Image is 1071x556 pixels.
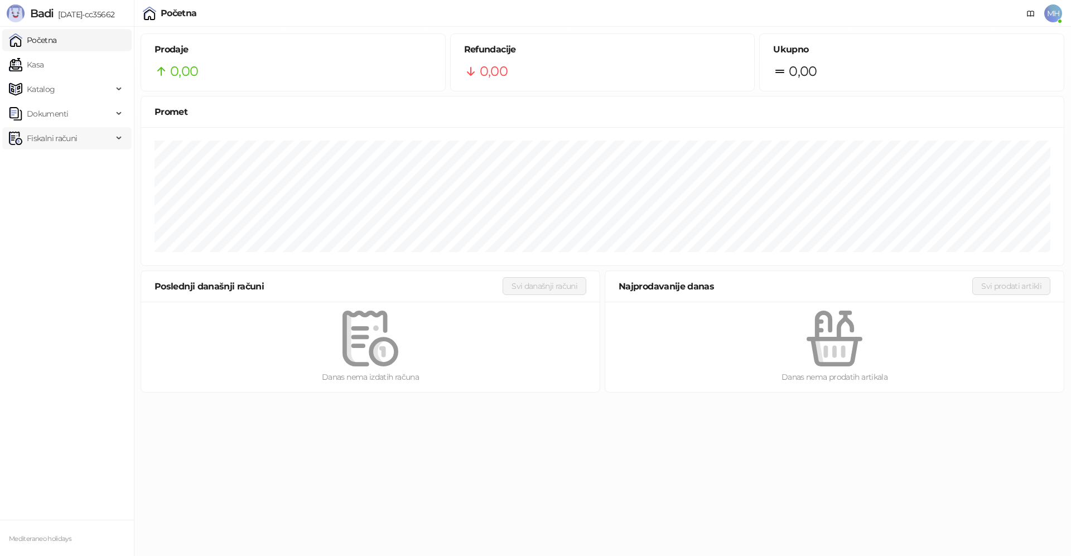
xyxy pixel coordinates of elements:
h5: Ukupno [773,43,1050,56]
div: Danas nema izdatih računa [159,371,582,383]
a: Kasa [9,54,44,76]
button: Svi današnji računi [503,277,586,295]
img: Logo [7,4,25,22]
a: Dokumentacija [1022,4,1040,22]
span: 0,00 [480,61,508,82]
span: Fiskalni računi [27,127,77,149]
a: Početna [9,29,57,51]
h5: Refundacije [464,43,741,56]
span: 0,00 [170,61,198,82]
span: 0,00 [789,61,817,82]
div: Danas nema prodatih artikala [623,371,1046,383]
div: Najprodavanije danas [619,279,972,293]
span: Badi [30,7,54,20]
h5: Prodaje [155,43,432,56]
span: MH [1044,4,1062,22]
span: Katalog [27,78,55,100]
button: Svi prodati artikli [972,277,1050,295]
span: Dokumenti [27,103,68,125]
div: Početna [161,9,197,18]
span: [DATE]-cc35662 [54,9,114,20]
div: Promet [155,105,1050,119]
small: Mediteraneo holidays [9,535,71,543]
div: Poslednji današnji računi [155,279,503,293]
